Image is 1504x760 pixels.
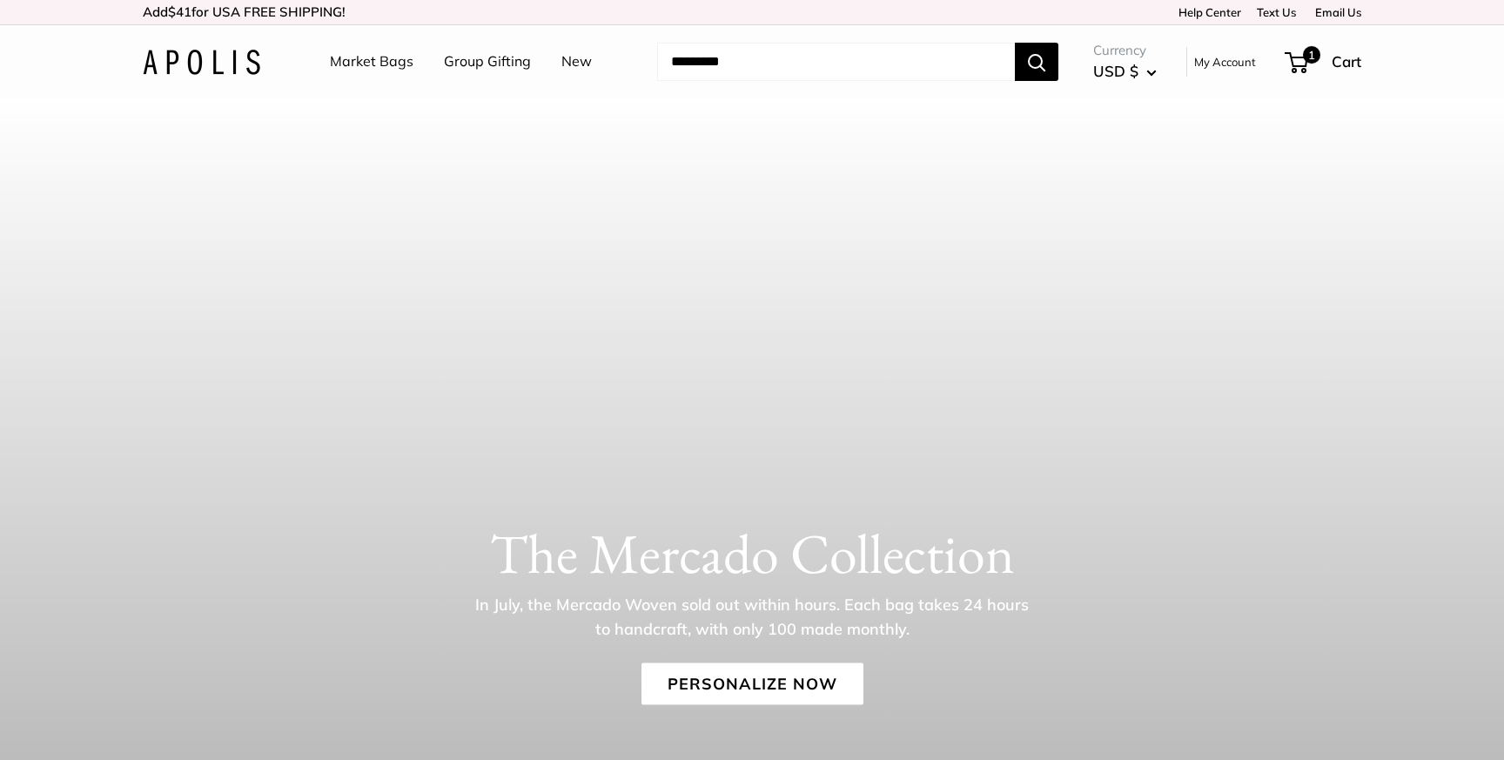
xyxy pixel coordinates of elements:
a: Personalize Now [641,662,863,704]
a: New [561,49,592,75]
span: 1 [1303,46,1320,64]
span: Cart [1332,52,1361,71]
a: Text Us [1257,5,1296,19]
input: Search... [657,43,1015,81]
span: USD $ [1093,62,1138,80]
p: In July, the Mercado Woven sold out within hours. Each bag takes 24 hours to handcraft, with only... [469,592,1035,641]
span: $41 [168,3,191,20]
a: Help Center [1172,5,1241,19]
a: Market Bags [330,49,413,75]
a: Group Gifting [444,49,531,75]
h1: The Mercado Collection [143,520,1361,586]
a: Email Us [1309,5,1361,19]
img: Apolis [143,50,260,75]
button: USD $ [1093,57,1157,85]
span: Currency [1093,38,1157,63]
a: My Account [1194,51,1256,72]
button: Search [1015,43,1058,81]
a: 1 Cart [1286,48,1361,76]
